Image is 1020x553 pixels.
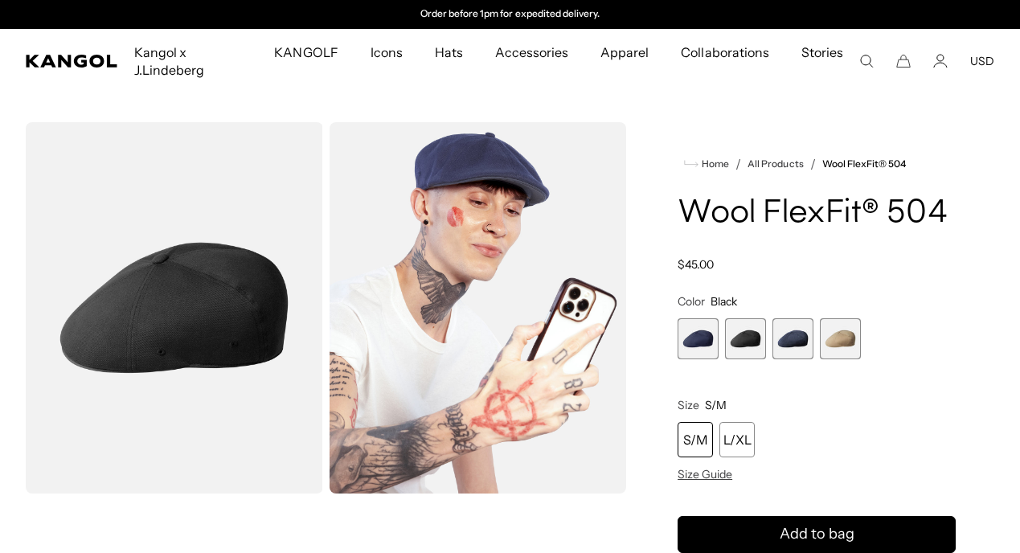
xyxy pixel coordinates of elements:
[772,318,813,359] label: Denim
[330,122,627,494] img: dark-blue
[26,122,323,494] img: color-black
[678,257,714,272] span: $45.00
[419,29,479,76] a: Hats
[678,422,713,457] div: S/M
[678,516,956,553] button: Add to bag
[820,318,861,359] div: 4 of 4
[725,318,766,359] label: Black
[420,8,600,21] p: Order before 1pm for expedited delivery.
[435,29,463,76] span: Hats
[719,422,755,457] div: L/XL
[896,54,911,68] button: Cart
[711,294,737,309] span: Black
[681,29,768,76] span: Collaborations
[345,8,676,21] div: Announcement
[678,318,719,359] div: 1 of 4
[678,318,719,359] label: Dark Blue
[118,29,258,93] a: Kangol x J.Lindeberg
[678,196,956,231] h1: Wool FlexFit® 504
[804,154,816,174] li: /
[134,29,242,93] span: Kangol x J.Lindeberg
[584,29,665,76] a: Apparel
[345,8,676,21] div: 2 of 2
[258,29,354,76] a: KANGOLF
[678,154,956,174] nav: breadcrumbs
[371,29,403,76] span: Icons
[274,29,338,76] span: KANGOLF
[354,29,419,76] a: Icons
[678,467,732,481] span: Size Guide
[495,29,568,76] span: Accessories
[933,54,948,68] a: Account
[665,29,784,76] a: Collaborations
[26,122,626,494] product-gallery: Gallery Viewer
[780,523,854,545] span: Add to bag
[725,318,766,359] div: 2 of 4
[822,158,906,170] a: Wool FlexFit® 504
[705,398,727,412] span: S/M
[684,157,729,171] a: Home
[678,398,699,412] span: Size
[600,29,649,76] span: Apparel
[970,54,994,68] button: USD
[729,154,741,174] li: /
[772,318,813,359] div: 3 of 4
[26,55,118,68] a: Kangol
[479,29,584,76] a: Accessories
[820,318,861,359] label: Taupe
[748,158,803,170] a: All Products
[678,294,705,309] span: Color
[801,29,843,93] span: Stories
[859,54,874,68] summary: Search here
[698,158,729,170] span: Home
[785,29,859,93] a: Stories
[345,8,676,21] slideshow-component: Announcement bar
